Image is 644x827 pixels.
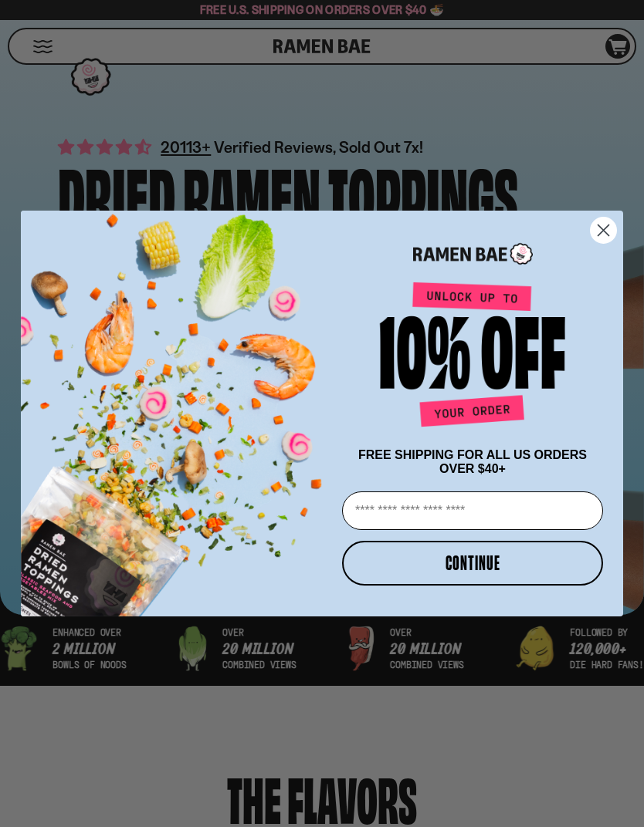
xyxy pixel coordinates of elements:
button: CONTINUE [342,541,603,586]
img: Unlock up to 10% off [376,282,569,433]
span: FREE SHIPPING FOR ALL US ORDERS OVER $40+ [358,448,587,475]
button: Close dialog [590,217,617,244]
img: Ramen Bae Logo [413,241,533,267]
img: ce7035ce-2e49-461c-ae4b-8ade7372f32c.png [21,197,336,616]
